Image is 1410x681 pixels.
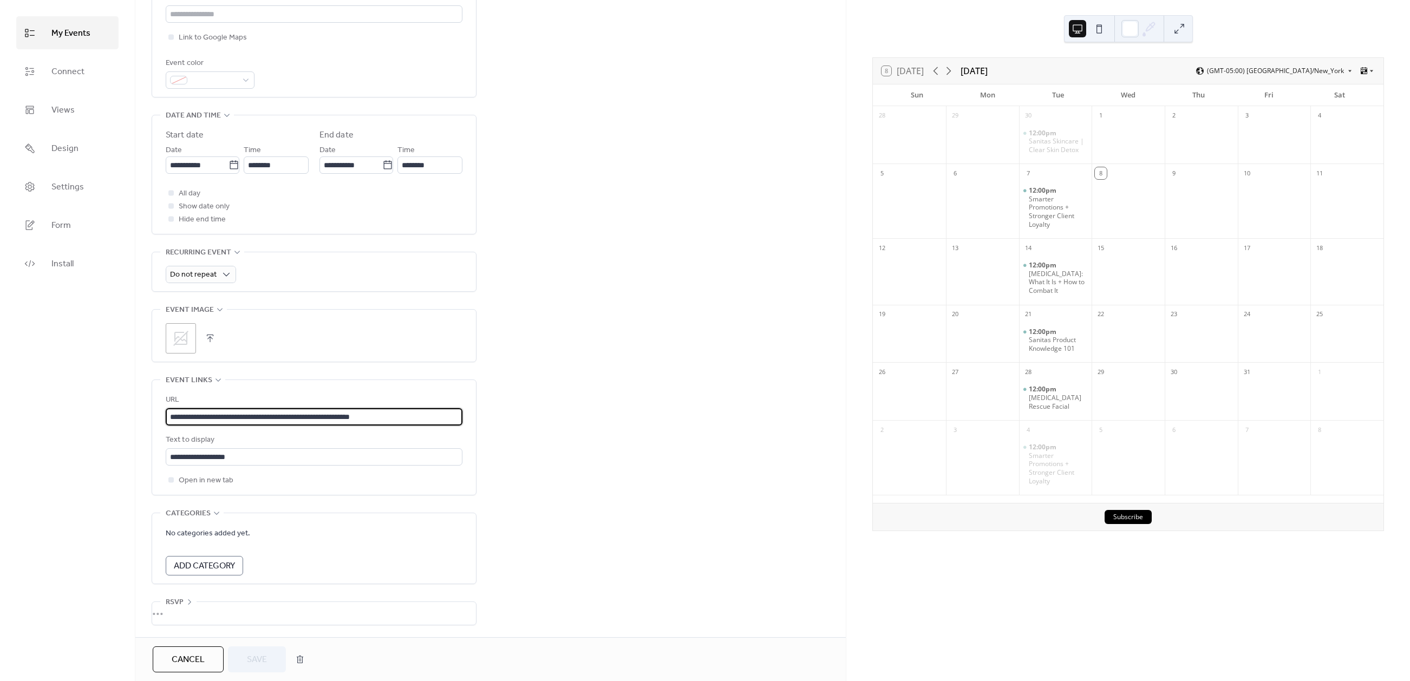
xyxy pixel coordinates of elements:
[166,304,214,317] span: Event image
[1029,451,1088,485] div: Smarter Promotions + Stronger Client Loyalty
[1234,84,1304,106] div: Fri
[153,646,224,672] button: Cancel
[1314,366,1326,378] div: 1
[949,167,961,179] div: 6
[1022,167,1034,179] div: 7
[1029,195,1088,228] div: Smarter Promotions + Stronger Client Loyalty
[1095,424,1107,436] div: 5
[1019,186,1092,228] div: Smarter Promotions + Stronger Client Loyalty
[1241,167,1253,179] div: 10
[1168,309,1180,320] div: 23
[166,527,250,540] span: No categories added yet.
[1168,242,1180,254] div: 16
[1022,242,1034,254] div: 14
[1314,167,1326,179] div: 11
[1241,242,1253,254] div: 17
[16,16,119,49] a: My Events
[1095,309,1107,320] div: 22
[174,560,235,573] span: Add Category
[952,84,1022,106] div: Mon
[51,102,75,119] span: Views
[1314,110,1326,122] div: 4
[244,144,261,157] span: Time
[16,247,119,280] a: Install
[876,242,888,254] div: 12
[1164,84,1234,106] div: Thu
[949,110,961,122] div: 29
[179,474,233,487] span: Open in new tab
[166,323,196,353] div: ;
[1029,336,1088,352] div: Sanitas Product Knowledge 101
[1022,110,1034,122] div: 30
[152,602,476,625] div: •••
[949,242,961,254] div: 13
[51,63,84,80] span: Connect
[1095,110,1107,122] div: 1
[1019,385,1092,410] div: Dry Skin Rescue Facial
[876,366,888,378] div: 26
[876,167,888,179] div: 5
[166,129,204,142] div: Start date
[949,309,961,320] div: 20
[51,25,90,42] span: My Events
[1168,110,1180,122] div: 2
[961,64,988,77] div: [DATE]
[1241,309,1253,320] div: 24
[949,424,961,436] div: 3
[1022,366,1034,378] div: 28
[166,144,182,157] span: Date
[166,507,211,520] span: Categories
[1019,328,1092,353] div: Sanitas Product Knowledge 101
[166,109,221,122] span: Date and time
[949,366,961,378] div: 27
[1168,366,1180,378] div: 30
[1029,186,1058,195] span: 12:00pm
[1093,84,1164,106] div: Wed
[1029,137,1088,154] div: Sanitas Skincare | Clear Skin Detox
[51,217,71,234] span: Form
[16,208,119,241] a: Form
[166,374,212,387] span: Event links
[1304,84,1375,106] div: Sat
[16,170,119,203] a: Settings
[1022,424,1034,436] div: 4
[1314,309,1326,320] div: 25
[1314,424,1326,436] div: 8
[179,187,200,200] span: All day
[319,129,354,142] div: End date
[1095,366,1107,378] div: 29
[1105,510,1152,524] button: Subscribe
[51,179,84,195] span: Settings
[1168,167,1180,179] div: 9
[1207,68,1344,74] span: (GMT-05:00) [GEOGRAPHIC_DATA]/New_York
[51,140,79,157] span: Design
[16,93,119,126] a: Views
[166,57,252,70] div: Event color
[179,200,230,213] span: Show date only
[1029,394,1088,410] div: [MEDICAL_DATA] Rescue Facial
[179,31,247,44] span: Link to Google Maps
[1029,443,1058,451] span: 12:00pm
[1241,366,1253,378] div: 31
[1022,309,1034,320] div: 21
[1241,424,1253,436] div: 7
[1019,443,1092,485] div: Smarter Promotions + Stronger Client Loyalty
[876,110,888,122] div: 28
[1019,261,1092,294] div: Inflammaging: What It Is + How to Combat It
[170,267,217,282] span: Do not repeat
[1023,84,1093,106] div: Tue
[1019,129,1092,154] div: Sanitas Skincare | Clear Skin Detox
[1095,242,1107,254] div: 15
[16,55,119,88] a: Connect
[51,256,74,272] span: Install
[876,424,888,436] div: 2
[1095,167,1107,179] div: 8
[1314,242,1326,254] div: 18
[172,653,205,666] span: Cancel
[876,309,888,320] div: 19
[166,596,184,609] span: RSVP
[166,246,231,259] span: Recurring event
[397,144,415,157] span: Time
[179,213,226,226] span: Hide end time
